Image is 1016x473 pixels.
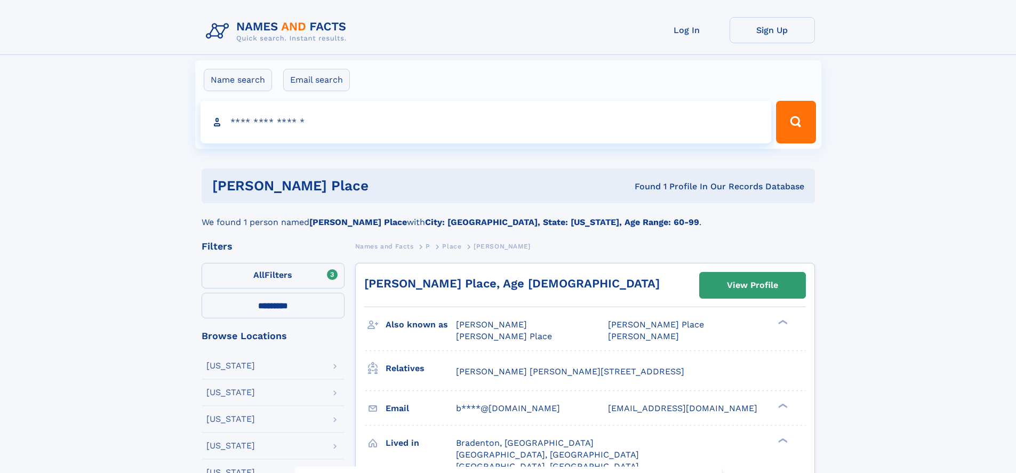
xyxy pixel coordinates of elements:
[456,450,639,460] span: [GEOGRAPHIC_DATA], [GEOGRAPHIC_DATA]
[456,319,527,330] span: [PERSON_NAME]
[775,402,788,409] div: ❯
[456,461,639,471] span: [GEOGRAPHIC_DATA], [GEOGRAPHIC_DATA]
[501,181,804,193] div: Found 1 Profile In Our Records Database
[426,239,430,253] a: P
[425,217,699,227] b: City: [GEOGRAPHIC_DATA], State: [US_STATE], Age Range: 60-99
[776,101,815,143] button: Search Button
[212,179,502,193] h1: [PERSON_NAME] Place
[204,69,272,91] label: Name search
[456,331,552,341] span: [PERSON_NAME] Place
[608,403,757,413] span: [EMAIL_ADDRESS][DOMAIN_NAME]
[309,217,407,227] b: [PERSON_NAME] Place
[253,270,265,280] span: All
[283,69,350,91] label: Email search
[644,17,730,43] a: Log In
[608,331,679,341] span: [PERSON_NAME]
[442,243,461,250] span: Place
[474,243,531,250] span: [PERSON_NAME]
[202,203,815,229] div: We found 1 person named with .
[775,437,788,444] div: ❯
[456,438,594,448] span: Bradenton, [GEOGRAPHIC_DATA]
[206,415,255,423] div: [US_STATE]
[206,442,255,450] div: [US_STATE]
[456,366,684,378] a: [PERSON_NAME] [PERSON_NAME][STREET_ADDRESS]
[426,243,430,250] span: P
[202,263,345,288] label: Filters
[700,272,805,298] a: View Profile
[202,17,355,46] img: Logo Names and Facts
[355,239,414,253] a: Names and Facts
[202,331,345,341] div: Browse Locations
[202,242,345,251] div: Filters
[201,101,772,143] input: search input
[386,399,456,418] h3: Email
[386,434,456,452] h3: Lived in
[206,362,255,370] div: [US_STATE]
[206,388,255,397] div: [US_STATE]
[608,319,704,330] span: [PERSON_NAME] Place
[442,239,461,253] a: Place
[775,319,788,326] div: ❯
[386,316,456,334] h3: Also known as
[386,359,456,378] h3: Relatives
[730,17,815,43] a: Sign Up
[727,273,778,298] div: View Profile
[364,277,660,290] a: [PERSON_NAME] Place, Age [DEMOGRAPHIC_DATA]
